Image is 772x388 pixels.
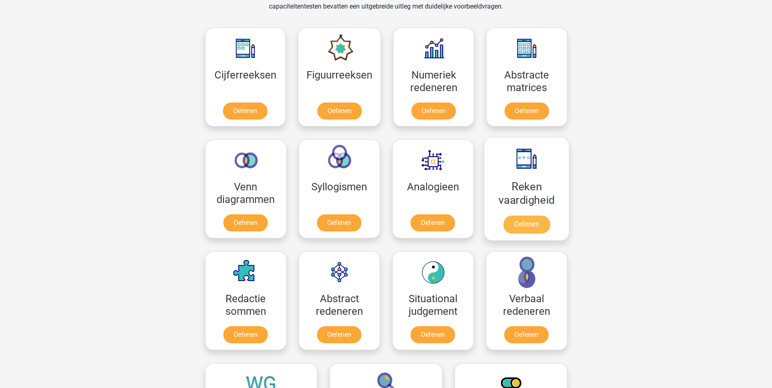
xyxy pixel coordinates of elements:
a: Oefenen [411,102,456,120]
a: Oefenen [504,326,549,343]
a: Oefenen [317,214,361,231]
a: Oefenen [223,102,267,120]
a: Oefenen [223,214,268,231]
a: Oefenen [411,214,455,231]
a: Oefenen [503,216,549,233]
a: Oefenen [505,102,549,120]
a: Oefenen [411,326,455,343]
a: Oefenen [317,102,362,120]
a: Oefenen [223,326,268,343]
a: Oefenen [317,326,361,343]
